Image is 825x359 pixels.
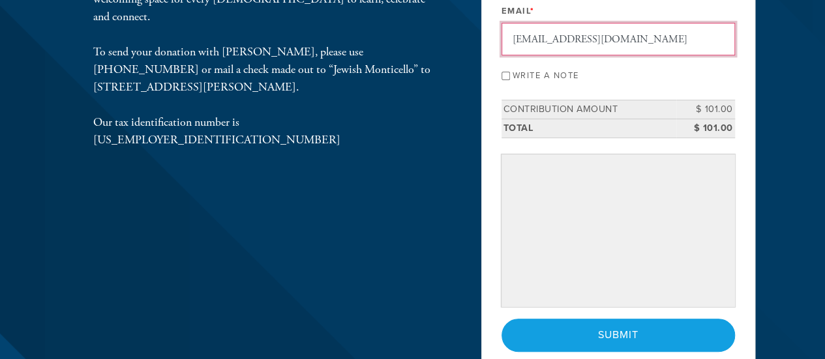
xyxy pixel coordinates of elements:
[504,157,732,305] iframe: Secure payment input frame
[502,119,676,137] td: Total
[502,319,735,351] input: Submit
[530,6,535,16] span: This field is required.
[676,119,735,137] td: $ 101.00
[513,70,579,81] label: Write a note
[502,5,535,17] label: Email
[676,100,735,119] td: $ 101.00
[502,100,676,119] td: Contribution Amount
